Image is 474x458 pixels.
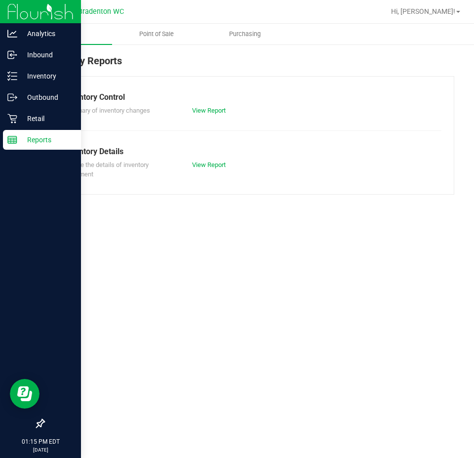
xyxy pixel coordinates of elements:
[200,24,289,44] a: Purchasing
[64,161,149,178] span: Explore the details of inventory movement
[7,135,17,145] inline-svg: Reports
[192,107,226,114] a: View Report
[17,134,77,146] p: Reports
[64,107,150,114] span: Summary of inventory changes
[64,146,434,158] div: Inventory Details
[112,24,200,44] a: Point of Sale
[192,161,226,168] a: View Report
[64,91,434,103] div: Inventory Control
[78,7,124,16] span: Bradenton WC
[7,29,17,39] inline-svg: Analytics
[17,91,77,103] p: Outbound
[216,30,274,39] span: Purchasing
[4,446,77,454] p: [DATE]
[7,50,17,60] inline-svg: Inbound
[10,379,39,409] iframe: Resource center
[17,113,77,125] p: Retail
[7,71,17,81] inline-svg: Inventory
[17,28,77,40] p: Analytics
[43,53,454,76] div: Inventory Reports
[391,7,455,15] span: Hi, [PERSON_NAME]!
[17,49,77,61] p: Inbound
[126,30,187,39] span: Point of Sale
[4,437,77,446] p: 01:15 PM EDT
[7,92,17,102] inline-svg: Outbound
[7,114,17,124] inline-svg: Retail
[17,70,77,82] p: Inventory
